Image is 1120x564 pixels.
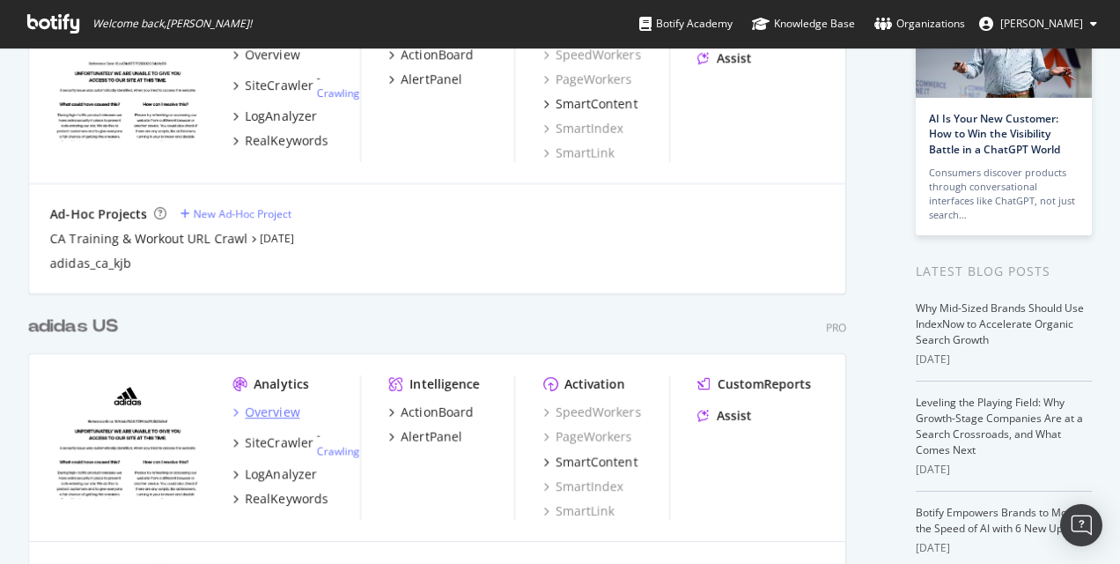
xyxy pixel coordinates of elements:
div: - [317,428,360,458]
a: AI Is Your New Customer: How to Win the Visibility Battle in a ChatGPT World [929,111,1060,156]
a: adidas US [28,314,125,339]
a: Crawling [317,443,360,458]
div: Overview [246,46,300,63]
a: RealKeywords [233,132,328,150]
button: [PERSON_NAME] [965,10,1111,38]
a: Overview [233,404,300,421]
div: [DATE] [916,462,1092,478]
span: Kate Fischer [1000,16,1083,31]
a: Why Mid-Sized Brands Should Use IndexNow to Accelerate Organic Search Growth [916,301,1084,347]
div: Botify Academy [639,15,733,33]
a: SpeedWorkers [543,404,641,421]
div: Assist [717,49,752,67]
div: ActionBoard [402,46,474,63]
a: ActionBoard [389,404,474,421]
div: SmartContent [556,453,637,471]
a: SmartContent [543,453,637,471]
a: SmartIndex [543,478,623,495]
a: SmartLink [543,502,615,520]
div: Pro [826,320,846,335]
div: SiteCrawler [246,77,313,94]
div: AlertPanel [402,428,462,446]
div: SmartContent [556,95,637,113]
a: SiteCrawler- Crawling [233,70,360,100]
a: SmartIndex [543,120,623,137]
div: - [317,70,360,100]
a: Assist [698,407,752,425]
a: CA Training & Workout URL Crawl [50,230,247,248]
div: New Ad-Hoc Project [194,206,291,221]
a: PageWorkers [543,70,632,88]
div: CustomReports [718,375,812,393]
div: SiteCrawler [246,434,313,452]
a: SmartLink [543,145,615,162]
div: Analytics [254,375,309,393]
a: SmartContent [543,95,637,113]
a: AlertPanel [389,70,462,88]
div: RealKeywords [246,490,328,508]
a: CustomReports [698,375,812,393]
a: LogAnalyzer [233,108,317,125]
div: Activation [564,375,625,393]
a: LogAnalyzer [233,465,317,483]
a: ActionBoard [389,46,474,63]
div: Open Intercom Messenger [1060,504,1102,546]
div: [DATE] [916,352,1092,367]
div: Consumers discover products through conversational interfaces like ChatGPT, not just search… [929,166,1079,222]
a: Leveling the Playing Field: Why Growth-Stage Companies Are at a Search Crossroads, and What Comes... [916,395,1083,457]
a: New Ad-Hoc Project [181,206,291,221]
div: Knowledge Base [752,15,855,33]
a: Overview [233,46,300,63]
a: PageWorkers [543,428,632,446]
div: Latest Blog Posts [916,262,1092,281]
a: Botify Empowers Brands to Move at the Speed of AI with 6 New Updates [916,505,1091,536]
a: AlertPanel [389,428,462,446]
img: adidas.ca [50,18,205,141]
a: SiteCrawler- Crawling [233,428,360,458]
a: Assist [698,49,752,67]
div: Intelligence [410,375,480,393]
a: [DATE] [260,231,294,246]
a: adidas_ca_kjb [50,255,131,272]
div: [DATE] [916,540,1092,556]
span: Welcome back, [PERSON_NAME] ! [92,17,252,31]
div: ActionBoard [402,404,474,421]
div: adidas US [28,314,118,339]
a: Crawling [317,85,360,100]
div: Overview [246,404,300,421]
div: Organizations [874,15,965,33]
div: Assist [717,407,752,425]
a: SpeedWorkers [543,46,641,63]
div: LogAnalyzer [246,465,317,483]
div: Ad-Hoc Projects [50,205,147,223]
div: RealKeywords [246,132,328,150]
img: adidas.com/us [50,375,205,499]
div: AlertPanel [402,70,462,88]
div: LogAnalyzer [246,108,317,125]
a: RealKeywords [233,490,328,508]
